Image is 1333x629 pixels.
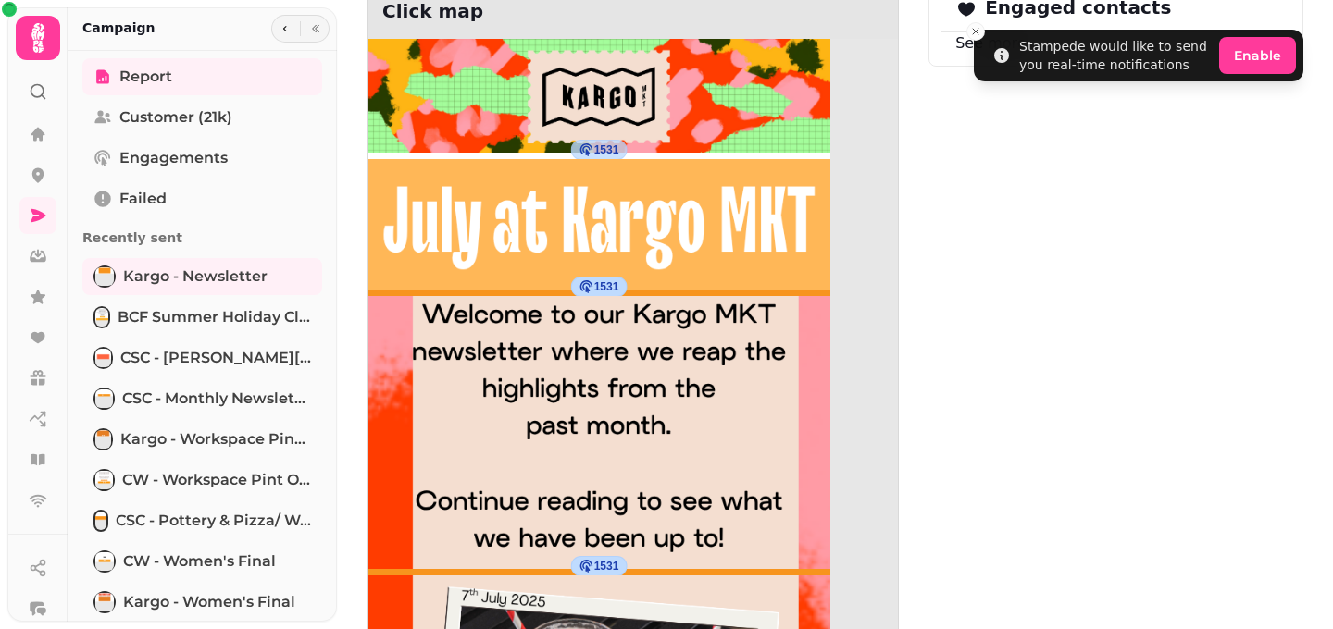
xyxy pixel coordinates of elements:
[82,221,322,254] p: Recently sent
[95,552,114,571] img: CW - Women's final
[123,550,276,573] span: CW - Women's final
[95,512,106,530] img: CSC - Pottery & pizza/ Workspace pint offer
[82,180,322,217] a: Failed
[82,99,322,136] a: Customer (21k)
[95,471,113,489] img: CW - Workspace pint offer
[1219,37,1296,74] button: Enable
[966,22,985,41] button: Close toast
[1019,37,1212,74] div: Stampede would like to send you real-time notifications
[82,339,322,376] a: CSC - Sendai TanabataCSC - [PERSON_NAME][DATE]
[82,140,322,177] a: Engagements
[594,559,619,573] span: 1531
[95,308,108,327] img: BCF Summer Holiday clubs [clone]
[594,142,619,157] span: 1531
[82,421,322,458] a: Kargo - Workspace pint offerKargo - Workspace pint offer
[122,388,311,410] span: CSC - Monthly newsletter
[955,34,1026,52] a: See more
[82,462,322,499] a: CW - Workspace pint offerCW - Workspace pint offer
[95,267,114,286] img: Kargo - Newsletter
[82,258,322,295] a: Kargo - NewsletterKargo - Newsletter
[82,380,322,417] a: CSC - Monthly newsletterCSC - Monthly newsletter
[119,66,172,88] span: Report
[116,510,311,532] span: CSC - Pottery & pizza/ Workspace pint offer
[123,591,295,613] span: Kargo - Women's final
[82,543,322,580] a: CW - Women's finalCW - Women's final
[119,188,167,210] span: Failed
[82,58,322,95] a: Report
[82,299,322,336] a: BCF Summer Holiday clubs [clone]BCF Summer Holiday clubs [clone]
[120,428,311,450] span: Kargo - Workspace pint offer
[82,584,322,621] a: Kargo - Women's finalKargo - Women's final
[119,106,232,129] span: Customer (21k)
[594,279,619,294] span: 1531
[95,389,113,408] img: CSC - Monthly newsletter
[118,306,311,328] span: BCF Summer Holiday clubs [clone]
[95,593,114,611] img: Kargo - Women's final
[95,349,111,367] img: CSC - Sendai Tanabata
[82,18,156,37] h2: Campaign
[120,347,311,369] span: CSC - [PERSON_NAME][DATE]
[119,147,228,169] span: Engagements
[123,265,268,288] span: Kargo - Newsletter
[82,502,322,539] a: CSC - Pottery & pizza/ Workspace pint offerCSC - Pottery & pizza/ Workspace pint offer
[122,469,311,491] span: CW - Workspace pint offer
[95,430,111,449] img: Kargo - Workspace pint offer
